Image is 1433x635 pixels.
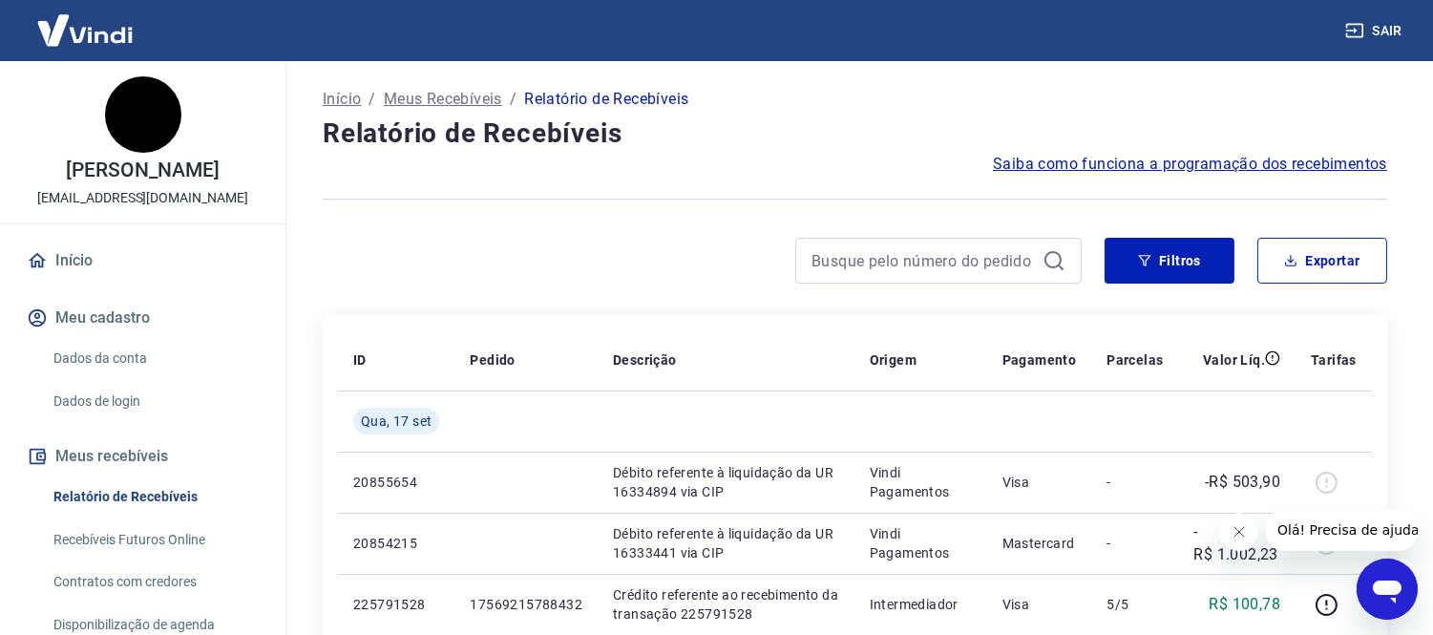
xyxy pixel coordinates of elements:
[353,595,439,614] p: 225791528
[1266,509,1418,551] iframe: Mensagem da empresa
[870,595,972,614] p: Intermediador
[384,88,502,111] a: Meus Recebíveis
[1341,13,1410,49] button: Sair
[23,240,263,282] a: Início
[811,246,1035,275] input: Busque pelo número do pedido
[1002,350,1077,370] p: Pagamento
[1311,350,1357,370] p: Tarifas
[1210,593,1281,616] p: R$ 100,78
[46,382,263,421] a: Dados de login
[1194,520,1281,566] p: -R$ 1.002,23
[353,473,439,492] p: 20855654
[613,524,839,562] p: Débito referente à liquidação da UR 16333441 via CIP
[323,88,361,111] a: Início
[23,435,263,477] button: Meus recebíveis
[1106,350,1163,370] p: Parcelas
[1002,534,1077,553] p: Mastercard
[105,76,181,153] img: 468e39f3-ae63-41cb-bb53-db79ca1a51eb.jpeg
[1257,238,1387,284] button: Exportar
[1220,513,1258,551] iframe: Fechar mensagem
[510,88,516,111] p: /
[23,1,147,59] img: Vindi
[46,477,263,517] a: Relatório de Recebíveis
[993,153,1387,176] a: Saiba como funciona a programação dos recebimentos
[1106,534,1163,553] p: -
[1105,238,1234,284] button: Filtros
[870,524,972,562] p: Vindi Pagamentos
[11,13,160,29] span: Olá! Precisa de ajuda?
[1205,471,1280,494] p: -R$ 503,90
[37,188,248,208] p: [EMAIL_ADDRESS][DOMAIN_NAME]
[524,88,688,111] p: Relatório de Recebíveis
[1106,595,1163,614] p: 5/5
[23,297,263,339] button: Meu cadastro
[470,595,582,614] p: 17569215788432
[870,463,972,501] p: Vindi Pagamentos
[1203,350,1265,370] p: Valor Líq.
[46,339,263,378] a: Dados da conta
[353,350,367,370] p: ID
[470,350,515,370] p: Pedido
[361,412,432,431] span: Qua, 17 set
[613,463,839,501] p: Débito referente à liquidação da UR 16334894 via CIP
[1106,473,1163,492] p: -
[46,520,263,560] a: Recebíveis Futuros Online
[66,160,219,180] p: [PERSON_NAME]
[353,534,439,553] p: 20854215
[1002,595,1077,614] p: Visa
[1002,473,1077,492] p: Visa
[613,585,839,624] p: Crédito referente ao recebimento da transação 225791528
[46,562,263,602] a: Contratos com credores
[1357,559,1418,620] iframe: Botão para abrir a janela de mensagens
[613,350,677,370] p: Descrição
[323,115,1387,153] h4: Relatório de Recebíveis
[369,88,375,111] p: /
[870,350,917,370] p: Origem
